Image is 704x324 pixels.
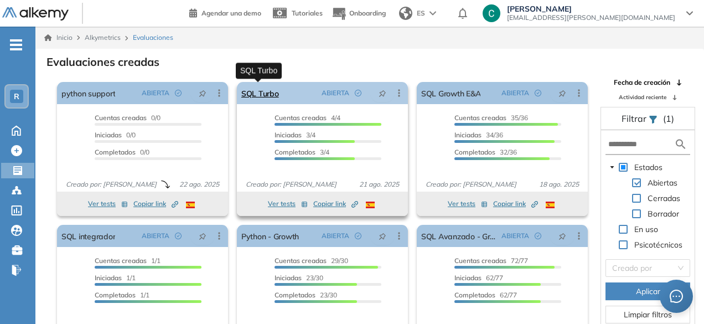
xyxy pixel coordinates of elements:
[448,197,488,210] button: Ver tests
[95,114,147,122] span: Cuentas creadas
[558,232,566,240] span: pushpin
[175,90,182,96] span: check-circle
[95,131,122,139] span: Iniciadas
[634,240,682,250] span: Psicotécnicos
[454,274,482,282] span: Iniciadas
[88,197,128,210] button: Ver tests
[322,231,349,241] span: ABIERTA
[61,179,161,189] span: Creado por: [PERSON_NAME]
[189,6,261,19] a: Agendar una demo
[95,291,136,299] span: Completados
[95,274,122,282] span: Iniciadas
[175,233,182,239] span: check-circle
[634,162,662,172] span: Estados
[14,92,19,101] span: R
[507,13,675,22] span: [EMAIL_ADDRESS][PERSON_NAME][DOMAIN_NAME]
[454,131,503,139] span: 34/36
[421,82,480,104] a: SQL Growth E&A
[241,179,341,189] span: Creado por: [PERSON_NAME]
[190,227,215,245] button: pushpin
[95,256,147,265] span: Cuentas creadas
[636,285,660,297] span: Aplicar
[454,291,517,299] span: 62/77
[632,161,665,174] span: Estados
[558,89,566,97] span: pushpin
[379,232,386,240] span: pushpin
[507,4,675,13] span: [PERSON_NAME]
[454,291,495,299] span: Completados
[632,223,660,236] span: En uso
[634,224,658,234] span: En uso
[605,282,690,300] button: Aplicar
[275,291,315,299] span: Completados
[535,179,583,189] span: 18 ago. 2025
[632,238,685,251] span: Psicotécnicos
[61,225,115,247] a: SQL integrador
[645,207,681,220] span: Borrador
[275,114,340,122] span: 4/4
[349,9,386,17] span: Onboarding
[454,256,506,265] span: Cuentas creadas
[366,202,375,208] img: ESP
[454,131,482,139] span: Iniciadas
[275,131,302,139] span: Iniciadas
[670,290,683,303] span: message
[322,88,349,98] span: ABIERTA
[199,232,206,240] span: pushpin
[355,179,403,189] span: 21 ago. 2025
[10,44,22,46] i: -
[61,82,115,104] a: python support
[268,197,308,210] button: Ver tests
[379,89,386,97] span: pushpin
[275,291,337,299] span: 23/30
[370,227,395,245] button: pushpin
[645,192,682,205] span: Cerradas
[275,274,323,282] span: 23/30
[454,148,517,156] span: 32/36
[429,11,436,16] img: arrow
[622,113,649,124] span: Filtrar
[546,202,555,208] img: ESP
[619,93,666,101] span: Actividad reciente
[95,274,136,282] span: 1/1
[501,88,529,98] span: ABIERTA
[648,193,680,203] span: Cerradas
[421,179,521,189] span: Creado por: [PERSON_NAME]
[332,2,386,25] button: Onboarding
[605,306,690,323] button: Limpiar filtros
[493,199,538,209] span: Copiar link
[313,197,358,210] button: Copiar link
[454,114,528,122] span: 35/36
[550,84,574,102] button: pushpin
[645,176,680,189] span: Abiertas
[95,114,161,122] span: 0/0
[648,178,677,188] span: Abiertas
[454,148,495,156] span: Completados
[614,78,670,88] span: Fecha de creación
[186,202,195,208] img: ESP
[133,199,178,209] span: Copiar link
[199,89,206,97] span: pushpin
[313,199,358,209] span: Copiar link
[454,256,528,265] span: 72/77
[175,179,224,189] span: 22 ago. 2025
[95,148,136,156] span: Completados
[275,148,315,156] span: Completados
[46,55,159,69] h3: Evaluaciones creadas
[142,231,169,241] span: ABIERTA
[454,114,506,122] span: Cuentas creadas
[501,231,529,241] span: ABIERTA
[355,90,361,96] span: check-circle
[241,225,299,247] a: Python - Growth
[241,82,279,104] a: SQL Turbo
[493,197,538,210] button: Copiar link
[95,256,161,265] span: 1/1
[609,164,615,170] span: caret-down
[133,197,178,210] button: Copiar link
[275,131,315,139] span: 3/4
[417,8,425,18] span: ES
[399,7,412,20] img: world
[275,256,348,265] span: 29/30
[674,137,687,151] img: search icon
[663,112,674,125] span: (1)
